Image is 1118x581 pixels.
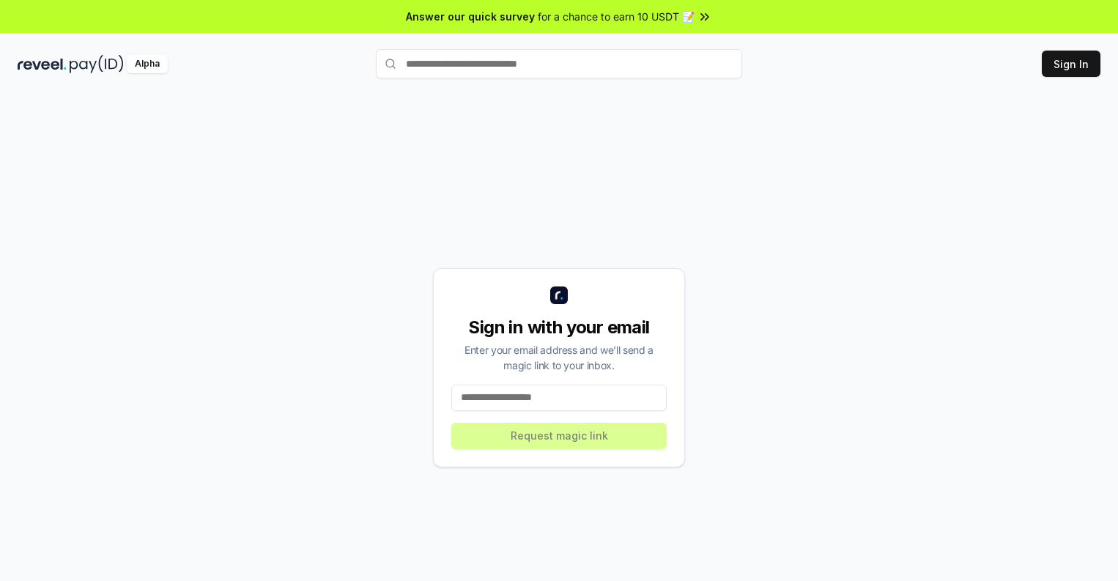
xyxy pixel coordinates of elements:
[538,9,695,24] span: for a chance to earn 10 USDT 📝
[127,55,168,73] div: Alpha
[451,316,667,339] div: Sign in with your email
[1042,51,1100,77] button: Sign In
[406,9,535,24] span: Answer our quick survey
[451,342,667,373] div: Enter your email address and we’ll send a magic link to your inbox.
[550,286,568,304] img: logo_small
[18,55,67,73] img: reveel_dark
[70,55,124,73] img: pay_id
